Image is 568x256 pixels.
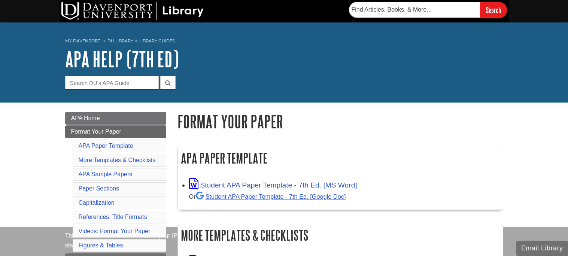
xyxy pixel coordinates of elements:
[65,112,166,125] a: APA Home
[349,2,480,18] input: Find Articles, Books, & More...
[65,76,159,89] input: Search DU's APA Guide
[65,36,503,48] nav: breadcrumb
[79,242,123,249] a: Figures & Tables
[107,38,133,43] a: DU Library
[71,115,100,121] span: APA Home
[177,112,503,131] h1: Format Your Paper
[65,48,179,71] a: APA Help (7th Ed)
[79,214,147,220] a: References: Title Formats
[79,185,119,192] a: Paper Sections
[79,157,156,163] a: More Templates & Checklists
[139,38,175,43] a: Library Guides
[349,2,507,18] form: Searches DU Library's articles, books, and more
[189,181,357,189] a: Link opens in new window
[65,125,166,138] a: Format Your Paper
[79,199,115,206] a: Capitalization
[178,148,503,168] h2: APA Paper Template
[178,225,503,245] h2: More Templates & Checklists
[480,2,507,18] input: Search
[79,143,133,149] a: APA Paper Template
[516,241,568,256] button: Email Library
[61,2,204,20] img: DU Library
[189,193,346,200] small: Or
[65,38,100,44] a: My Davenport
[196,193,346,200] a: Student APA Paper Template - 7th Ed. [Google Doc]
[71,128,121,135] span: Format Your Paper
[79,171,133,177] a: APA Sample Papers
[79,228,151,234] a: Videos: Format Your Paper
